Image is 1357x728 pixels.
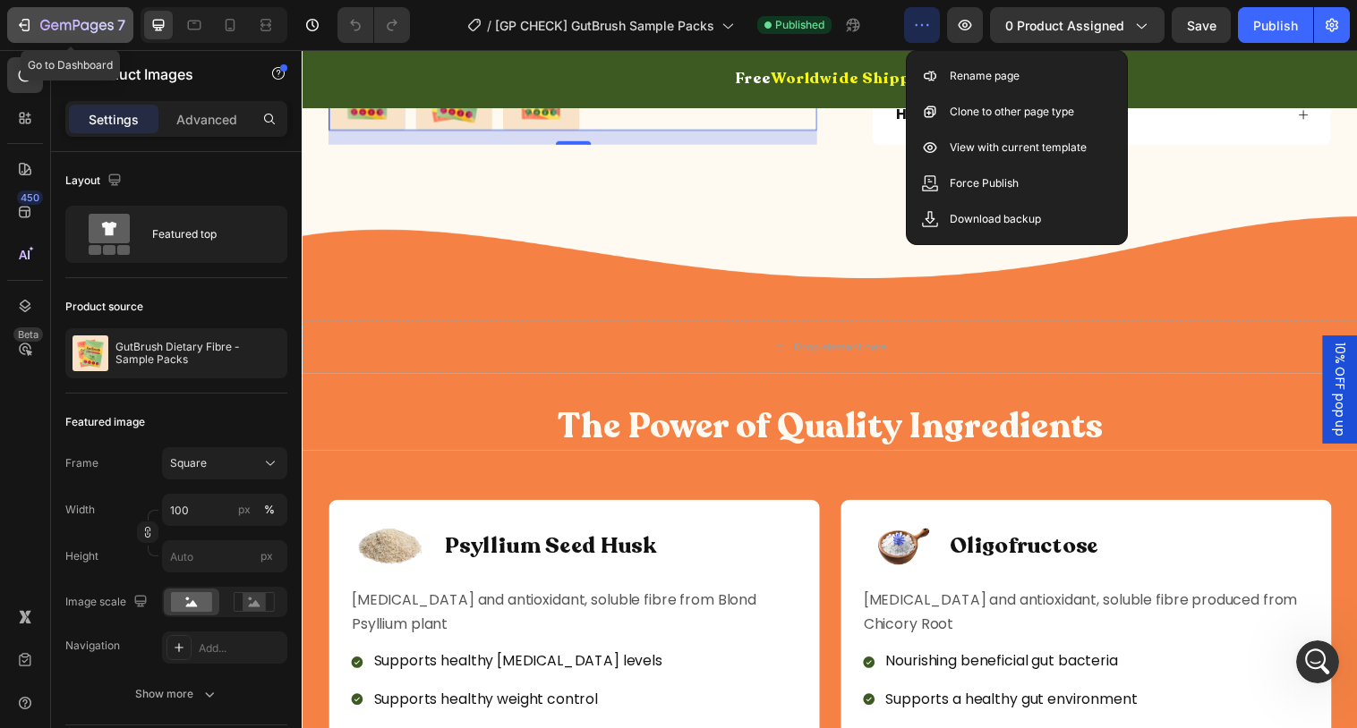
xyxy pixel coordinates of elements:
p: Download backup [950,210,1041,228]
p: View with current template [950,139,1087,157]
span: 0 product assigned [1005,16,1124,35]
img: Psyllium husk fiber [48,465,129,546]
div: Show more [135,685,218,703]
button: Save [1172,7,1231,43]
div: Drop element here [500,295,595,309]
input: px% [162,494,287,526]
span: Save [1187,18,1216,33]
label: Frame [65,455,98,471]
span: 10% OFF pop up [1047,298,1065,394]
p: Rename page [950,67,1020,85]
div: Add... [199,640,283,656]
span: Worldwide Shipping! [477,19,651,39]
div: Undo/Redo [337,7,410,43]
span: Free [441,19,477,39]
input: px [162,540,287,572]
p: Clone to other page type [950,103,1074,121]
p: Oligofructose [659,490,810,520]
div: Layout [65,169,125,193]
div: Navigation [65,638,120,654]
p: [MEDICAL_DATA] and antioxidant, soluble fibre produced from Chicory Root [571,547,1024,599]
img: product feature img [73,335,108,371]
div: Beta [13,327,43,342]
button: px [259,499,280,521]
p: How to use? [604,54,695,80]
p: Promotes the absorption of calcium and other minerals [593,687,987,713]
button: Show more [65,678,287,710]
iframe: Intercom live chat [1296,640,1339,683]
button: 7 [7,7,133,43]
div: px [238,502,251,518]
p: Psyllium Seed Husk [145,490,360,520]
p: Settings [89,110,139,129]
span: [GP CHECK] GutBrush Sample Packs [495,16,714,35]
label: Width [65,502,95,518]
div: % [264,502,275,518]
p: Product Images [87,63,239,85]
button: Square [162,447,287,479]
p: Supports healthy weight control [73,648,366,674]
span: px [260,549,273,563]
img: Oligofructose fiber supplement [569,465,650,546]
p: GutBrush Dietary Fibre - Sample Packs [115,341,280,366]
button: Publish [1238,7,1313,43]
div: Image scale [65,590,151,614]
button: 0 product assigned [990,7,1165,43]
div: Featured image [65,414,145,430]
p: 7 [117,14,125,36]
p: Force Publish [950,174,1019,192]
p: Maintain regular bowel movements [73,687,366,713]
span: / [487,16,491,35]
iframe: Design area [302,50,1357,728]
div: 450 [17,190,43,205]
p: Nourishing beneficial gut bacteria [593,610,987,636]
p: Supports healthy [MEDICAL_DATA] levels [73,610,366,636]
p: Advanced [176,110,237,129]
p: [MEDICAL_DATA] and antioxidant, soluble fibre from Blond Psyllium plant [50,547,503,599]
button: % [234,499,255,521]
label: Height [65,548,98,564]
div: Publish [1253,16,1298,35]
p: Supports a healthy gut environment [593,648,987,674]
span: Square [170,455,207,471]
span: Published [775,17,824,33]
div: Product source [65,299,143,315]
div: Featured top [152,214,261,255]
